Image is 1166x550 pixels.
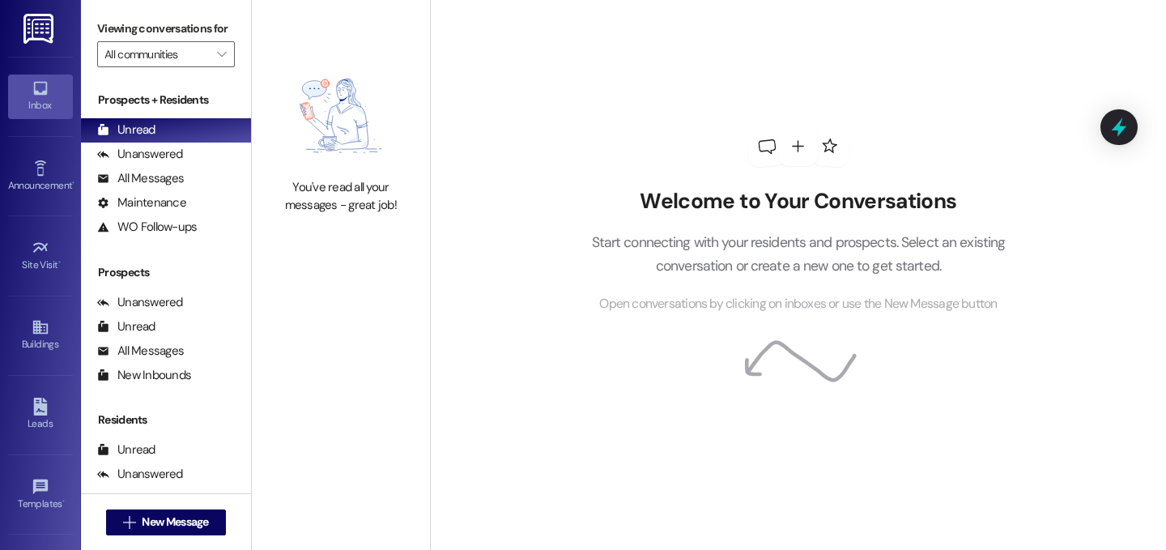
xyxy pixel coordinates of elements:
a: Buildings [8,313,73,357]
div: All Messages [97,490,184,507]
a: Leads [8,393,73,437]
div: Prospects + Residents [81,92,251,109]
div: WO Follow-ups [97,219,197,236]
input: All communities [104,41,209,67]
span: • [62,496,65,507]
a: Site Visit • [8,234,73,278]
div: New Inbounds [97,367,191,384]
p: Start connecting with your residents and prospects. Select an existing conversation or create a n... [567,231,1030,277]
div: Residents [81,411,251,428]
div: Unanswered [97,294,183,311]
span: New Message [142,514,208,531]
a: Templates • [8,473,73,517]
div: You've read all your messages - great job! [270,179,412,214]
img: ResiDesk Logo [23,14,57,44]
i:  [217,48,226,61]
span: • [72,177,74,189]
span: Open conversations by clicking on inboxes or use the New Message button [599,294,997,314]
div: Maintenance [97,194,186,211]
div: Unread [97,122,155,139]
label: Viewing conversations for [97,16,235,41]
div: All Messages [97,170,184,187]
img: empty-state [270,61,412,171]
div: Prospects [81,264,251,281]
div: All Messages [97,343,184,360]
div: Unanswered [97,146,183,163]
a: Inbox [8,75,73,118]
div: Unread [97,318,155,335]
h2: Welcome to Your Conversations [567,189,1030,215]
div: Unanswered [97,466,183,483]
i:  [123,516,135,529]
button: New Message [106,509,226,535]
span: • [58,257,61,268]
div: Unread [97,441,155,458]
